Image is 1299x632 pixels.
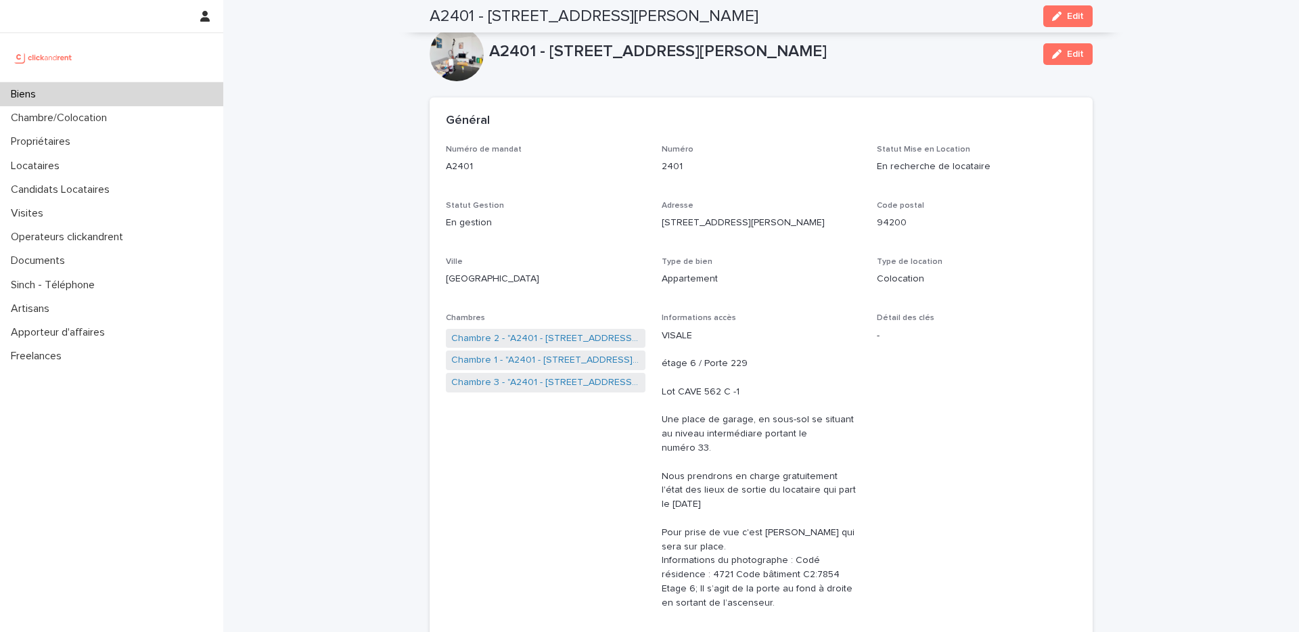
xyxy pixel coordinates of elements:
[5,88,47,101] p: Biens
[11,44,76,71] img: UCB0brd3T0yccxBKYDjQ
[489,42,1032,62] p: A2401 - [STREET_ADDRESS][PERSON_NAME]
[446,216,645,230] p: En gestion
[662,145,693,154] span: Numéro
[430,7,758,26] h2: A2401 - [STREET_ADDRESS][PERSON_NAME]
[5,254,76,267] p: Documents
[662,160,861,174] p: 2401
[877,329,1076,343] p: -
[1043,43,1093,65] button: Edit
[662,202,693,210] span: Adresse
[5,326,116,339] p: Apporteur d'affaires
[877,258,942,266] span: Type de location
[5,160,70,173] p: Locataires
[662,314,736,322] span: Informations accès
[662,329,861,610] p: VISALE étage 6 / Porte 229 Lot CAVE 562 C -1 Une place de garage, en sous-sol se situant au nivea...
[451,376,640,390] a: Chambre 3 - "A2401 - [STREET_ADDRESS][PERSON_NAME]"
[446,272,645,286] p: [GEOGRAPHIC_DATA]
[662,258,712,266] span: Type de bien
[5,302,60,315] p: Artisans
[5,207,54,220] p: Visites
[1067,49,1084,59] span: Edit
[446,145,522,154] span: Numéro de mandat
[5,112,118,125] p: Chambre/Colocation
[877,272,1076,286] p: Colocation
[877,216,1076,230] p: 94200
[1067,12,1084,21] span: Edit
[5,183,120,196] p: Candidats Locataires
[446,160,645,174] p: A2401
[451,332,640,346] a: Chambre 2 - "A2401 - [STREET_ADDRESS][PERSON_NAME]"
[5,231,134,244] p: Operateurs clickandrent
[877,202,924,210] span: Code postal
[662,272,861,286] p: Appartement
[446,314,485,322] span: Chambres
[5,279,106,292] p: Sinch - Téléphone
[451,353,640,367] a: Chambre 1 - "A2401 - [STREET_ADDRESS][PERSON_NAME]"
[5,135,81,148] p: Propriétaires
[877,314,934,322] span: Détail des clés
[5,350,72,363] p: Freelances
[877,145,970,154] span: Statut Mise en Location
[662,216,861,230] p: [STREET_ADDRESS][PERSON_NAME]
[446,114,490,129] h2: Général
[446,258,463,266] span: Ville
[877,160,1076,174] p: En recherche de locataire
[1043,5,1093,27] button: Edit
[446,202,504,210] span: Statut Gestion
